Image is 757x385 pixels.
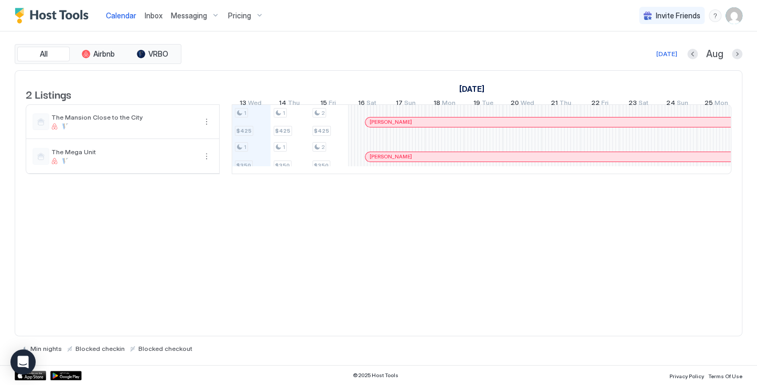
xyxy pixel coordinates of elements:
[288,99,300,110] span: Thu
[283,110,285,116] span: 1
[244,110,246,116] span: 1
[138,345,192,352] span: Blocked checkout
[314,127,329,134] span: $425
[228,11,251,20] span: Pricing
[442,99,456,110] span: Mon
[320,99,327,110] span: 15
[15,371,46,380] a: App Store
[353,372,398,379] span: © 2025 Host Tools
[10,349,36,375] div: Open Intercom Messenger
[687,49,698,59] button: Previous month
[244,144,246,151] span: 1
[26,86,71,102] span: 2 Listings
[93,49,115,59] span: Airbnb
[236,162,251,169] span: $350
[655,48,679,60] button: [DATE]
[145,10,163,21] a: Inbox
[521,99,534,110] span: Wed
[30,345,62,352] span: Min nights
[283,144,285,151] span: 1
[200,150,213,163] div: menu
[106,11,136,20] span: Calendar
[15,8,93,24] a: Host Tools Logo
[279,99,286,110] span: 14
[15,44,181,64] div: tab-group
[321,110,325,116] span: 2
[276,97,302,112] a: August 14, 2025
[236,127,252,134] span: $425
[275,127,290,134] span: $425
[145,11,163,20] span: Inbox
[482,99,493,110] span: Tue
[393,97,418,112] a: August 17, 2025
[237,97,264,112] a: August 13, 2025
[51,113,196,121] span: The Mansion Close to the City
[51,148,196,156] span: The Mega Unit
[329,99,336,110] span: Fri
[396,99,403,110] span: 17
[431,97,458,112] a: August 18, 2025
[370,119,412,125] span: [PERSON_NAME]
[50,371,82,380] a: Google Play Store
[358,99,365,110] span: 16
[106,10,136,21] a: Calendar
[708,373,742,379] span: Terms Of Use
[17,47,70,61] button: All
[666,99,675,110] span: 24
[457,81,487,97] a: August 1, 2025
[669,373,704,379] span: Privacy Policy
[248,99,262,110] span: Wed
[589,97,611,112] a: August 22, 2025
[706,48,723,60] span: Aug
[677,99,688,110] span: Sun
[551,99,558,110] span: 21
[705,99,713,110] span: 25
[548,97,574,112] a: August 21, 2025
[275,162,290,169] span: $350
[434,99,440,110] span: 18
[732,49,742,59] button: Next month
[148,49,168,59] span: VRBO
[511,99,519,110] span: 20
[200,115,213,128] div: menu
[656,11,700,20] span: Invite Friends
[321,144,325,151] span: 2
[656,49,677,59] div: [DATE]
[126,47,179,61] button: VRBO
[72,47,124,61] button: Airbnb
[366,99,376,110] span: Sat
[559,99,571,110] span: Thu
[626,97,651,112] a: August 23, 2025
[601,99,609,110] span: Fri
[200,115,213,128] button: More options
[591,99,600,110] span: 22
[709,9,721,22] div: menu
[726,7,742,24] div: User profile
[669,370,704,381] a: Privacy Policy
[508,97,537,112] a: August 20, 2025
[200,150,213,163] button: More options
[404,99,416,110] span: Sun
[639,99,648,110] span: Sat
[702,97,731,112] a: August 25, 2025
[75,345,125,352] span: Blocked checkin
[473,99,480,110] span: 19
[171,11,207,20] span: Messaging
[355,97,379,112] a: August 16, 2025
[664,97,691,112] a: August 24, 2025
[629,99,637,110] span: 23
[314,162,329,169] span: $350
[318,97,339,112] a: August 15, 2025
[240,99,246,110] span: 13
[40,49,48,59] span: All
[708,370,742,381] a: Terms Of Use
[715,99,728,110] span: Mon
[370,153,412,160] span: [PERSON_NAME]
[471,97,496,112] a: August 19, 2025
